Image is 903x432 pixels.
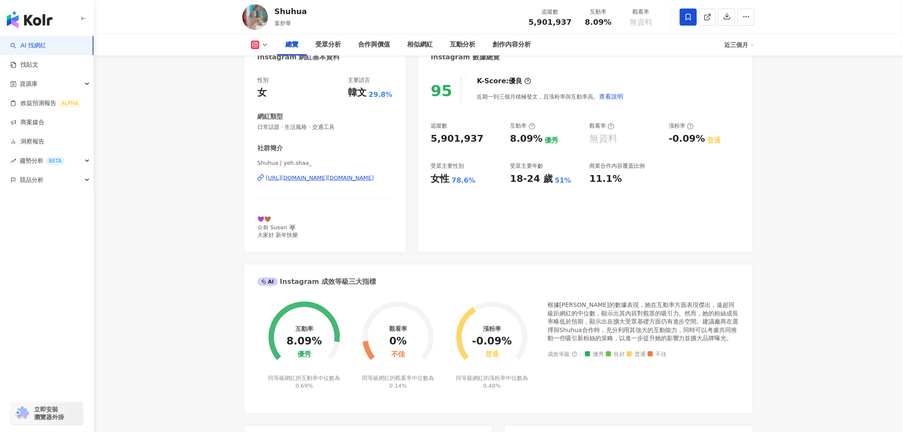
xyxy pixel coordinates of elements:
[431,162,464,170] div: 受眾主要性別
[407,40,433,50] div: 相似網紅
[529,18,572,26] span: 5,901,937
[548,351,740,358] div: 成效等級 ：
[485,350,499,359] div: 普通
[20,151,65,170] span: 趨勢分析
[361,374,436,390] div: 同等級網紅的觀看率中位數為
[10,99,82,108] a: 效益預測報告ALPHA
[257,53,340,62] div: Instagram 網紅基本資料
[450,40,475,50] div: 互動分析
[257,123,393,131] span: 日常話題 · 生活風格 · 交通工具
[600,93,623,100] span: 查看說明
[431,172,450,186] div: 女性
[257,112,283,121] div: 網紅類型
[589,132,618,146] div: 無資料
[431,82,452,99] div: 95
[295,382,313,389] span: 0.69%
[10,41,46,50] a: searchAI 找網紅
[257,277,278,286] div: AI
[472,336,512,347] div: -0.09%
[257,174,393,182] a: [URL][DOMAIN_NAME][DOMAIN_NAME]
[648,351,667,358] span: 不佳
[545,136,559,145] div: 優秀
[589,172,622,186] div: 11.1%
[286,336,322,347] div: 8.09%
[11,402,83,425] a: chrome extension立即安裝 瀏覽器外掛
[509,76,523,86] div: 優良
[492,40,531,50] div: 創作內容分析
[455,374,530,390] div: 同等級網紅的漲粉率中位數為
[242,4,268,30] img: KOL Avatar
[510,122,535,130] div: 互動率
[348,86,367,99] div: 韓文
[285,40,298,50] div: 總覽
[267,374,342,390] div: 同等級網紅的互動率中位數為
[725,38,754,52] div: 近三個月
[257,76,268,84] div: 性別
[274,20,291,26] span: 葉舒華
[45,157,65,165] div: BETA
[431,53,500,62] div: Instagram 數據總覽
[599,88,624,105] button: 查看說明
[510,172,553,186] div: 18-24 歲
[625,8,657,16] div: 觀看率
[274,6,307,17] div: Shuhua
[10,61,38,69] a: 找貼文
[548,301,740,343] div: 根據[PERSON_NAME]的數據表現，她在互動率方面表現傑出，遠超同級距網紅的中位數，顯示出其內容對觀眾的吸引力。然而，她的粉絲成長率略低於預期，顯示出在擴大受眾基礎方面仍有進步空間。建議廠...
[555,176,571,185] div: 51%
[452,176,476,185] div: 78.6%
[589,162,645,170] div: 商業合作內容覆蓋比例
[295,325,313,332] div: 互動率
[34,406,64,421] span: 立即安裝 瀏覽器外掛
[369,90,393,99] span: 29.8%
[510,162,543,170] div: 受眾主要年齡
[589,122,615,130] div: 觀看率
[10,158,16,164] span: rise
[14,406,30,420] img: chrome extension
[510,132,542,146] div: 8.09%
[7,11,52,28] img: logo
[257,144,283,153] div: 社群簡介
[266,174,374,182] div: [URL][DOMAIN_NAME][DOMAIN_NAME]
[257,277,376,286] div: Instagram 成效等級三大指標
[10,137,44,146] a: 洞察報告
[389,382,407,389] span: 0.14%
[391,350,405,359] div: 不佳
[297,350,311,359] div: 優秀
[257,159,393,167] span: Shuhua | yeh.shaa_
[669,122,694,130] div: 漲粉率
[629,18,652,26] span: 無資料
[708,136,721,145] div: 普通
[582,8,615,16] div: 互動率
[669,132,705,146] div: -0.09%
[10,118,44,127] a: 商案媒合
[20,74,38,93] span: 資源庫
[389,325,407,332] div: 觀看率
[431,122,448,130] div: 追蹤數
[477,76,531,86] div: K-Score :
[315,40,341,50] div: 受眾分析
[483,382,501,389] span: 0.48%
[627,351,646,358] span: 普通
[390,336,407,347] div: 0%
[20,170,44,190] span: 競品分析
[477,88,624,105] div: 近期一到三個月積極發文，且漲粉率與互動率高。
[257,216,298,238] span: 💜🤎 슈화 Susan 🐺 大家好 新年快樂
[606,351,625,358] span: 良好
[585,351,604,358] span: 優秀
[257,86,267,99] div: 女
[483,325,501,332] div: 漲粉率
[585,18,612,26] span: 8.09%
[529,8,572,16] div: 追蹤數
[348,76,370,84] div: 主要語言
[431,132,484,146] div: 5,901,937
[358,40,390,50] div: 合作與價值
